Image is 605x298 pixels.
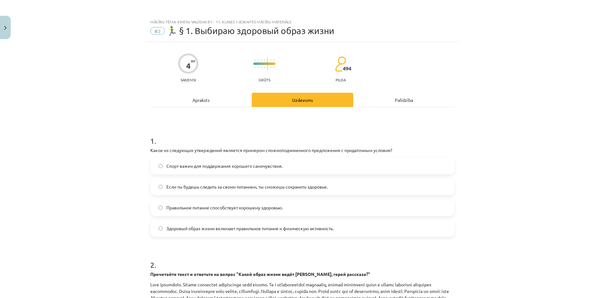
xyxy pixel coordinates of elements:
h1: 2 . [150,249,455,269]
input: Здоровый образ жизни включает правильное питание и физическую активность. [158,226,163,231]
div: Mācību tēma: Krievu valodas b1 - 11. klases 1.ieskaites mācību materiāls [150,20,455,24]
img: icon-short-line-57e1e144782c952c97e751825c79c345078a6d821885a25fce030b3d8c18986b.svg [261,67,262,68]
p: pilda [336,78,346,82]
div: Palīdzība [353,93,455,107]
img: icon-short-line-57e1e144782c952c97e751825c79c345078a6d821885a25fce030b3d8c18986b.svg [270,67,271,68]
span: #2 [150,27,165,35]
div: 4 [186,61,191,70]
img: icon-long-line-d9ea69661e0d244f92f715978eff75569469978d946b2353a9bb055b3ed8787d.svg [267,58,268,70]
p: Какое из следующих утверждений является примером сложноподчиненного предложения с придаточным усл... [150,147,455,154]
span: Правильное питание способствует хорошему здоровью. [166,204,283,211]
span: Здоровый образ жизни включает правильное питание и физическую активность. [166,225,334,232]
h1: 1 . [150,126,455,145]
p: Saņemsi [178,78,199,82]
span: Если ты будешь следить за своим питанием, ты сможешь сохранить здоровье. [166,184,328,190]
img: icon-short-line-57e1e144782c952c97e751825c79c345078a6d821885a25fce030b3d8c18986b.svg [264,59,265,61]
span: 494 [343,66,351,71]
input: Если ты будешь следить за своим питанием, ты сможешь сохранить здоровье. [158,185,163,189]
span: Спорт важен для поддержания хорошего самочувствия. [166,163,283,169]
span: XP [191,59,195,63]
img: icon-short-line-57e1e144782c952c97e751825c79c345078a6d821885a25fce030b3d8c18986b.svg [270,59,271,61]
p: Grūts [259,78,270,82]
strong: Прочитайте текст и ответьте на вопрос "Какой образ жизни ведёт [PERSON_NAME], герой рассказа?" [150,271,370,277]
img: icon-short-line-57e1e144782c952c97e751825c79c345078a6d821885a25fce030b3d8c18986b.svg [264,67,265,68]
input: Спорт важен для поддержания хорошего самочувствия. [158,164,163,168]
input: Правильное питание способствует хорошему здоровью. [158,206,163,210]
div: Apraksts [150,93,252,107]
img: icon-short-line-57e1e144782c952c97e751825c79c345078a6d821885a25fce030b3d8c18986b.svg [261,59,262,61]
span: 🏃‍♂️ § 1. Выбираю здоровый образ жизни [166,26,334,36]
div: Uzdevums [252,93,353,107]
img: icon-close-lesson-0947bae3869378f0d4975bcd49f059093ad1ed9edebbc8119c70593378902aed.svg [4,26,7,30]
img: students-c634bb4e5e11cddfef0936a35e636f08e4e9abd3cc4e673bd6f9a4125e45ecb1.svg [335,56,346,72]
